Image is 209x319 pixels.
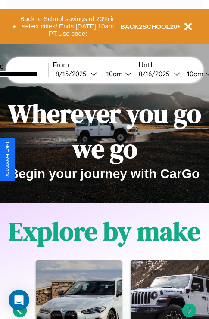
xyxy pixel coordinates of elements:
div: Give Feedback [4,142,10,177]
div: 8 / 15 / 2025 [56,70,90,78]
button: 8/15/2025 [53,69,100,78]
label: From [53,61,134,69]
b: BACK2SCHOOL20 [120,23,178,30]
button: 10am [100,69,134,78]
div: Open Intercom Messenger [9,290,29,310]
button: Back to School savings of 20% in select cities! Ends [DATE] 10am PT.Use code: [16,13,120,40]
h1: Explore by make [9,214,200,249]
div: 10am [102,70,125,78]
div: 10am [183,70,206,78]
div: 8 / 16 / 2025 [139,70,174,78]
